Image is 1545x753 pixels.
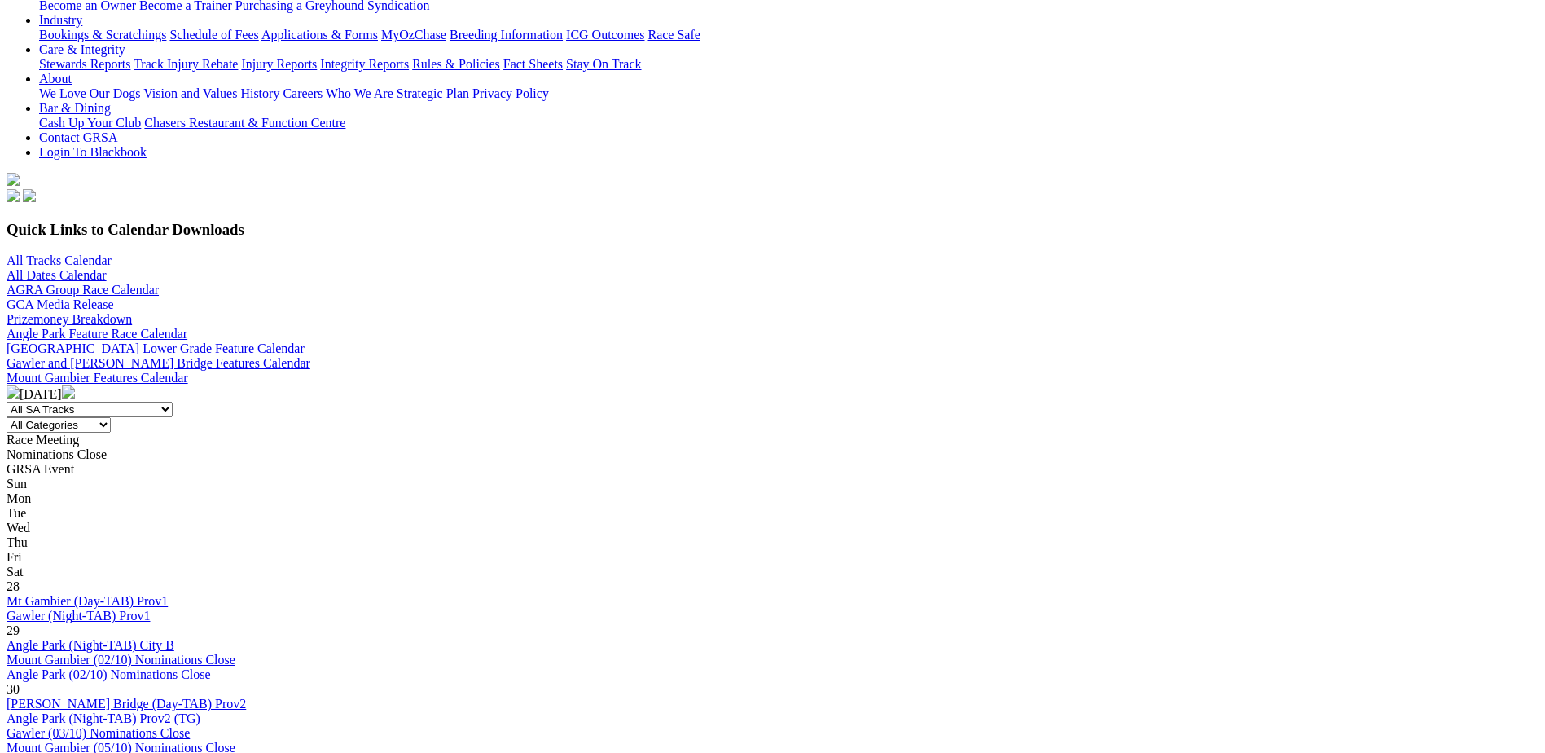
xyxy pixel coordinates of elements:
[7,312,132,326] a: Prizemoney Breakdown
[7,711,200,725] a: Angle Park (Night-TAB) Prov2 (TG)
[7,253,112,267] a: All Tracks Calendar
[39,42,125,56] a: Care & Integrity
[23,189,36,202] img: twitter.svg
[7,506,1538,521] div: Tue
[397,86,469,100] a: Strategic Plan
[39,130,117,144] a: Contact GRSA
[7,682,20,696] span: 30
[7,327,187,341] a: Angle Park Feature Race Calendar
[261,28,378,42] a: Applications & Forms
[503,57,563,71] a: Fact Sheets
[7,268,107,282] a: All Dates Calendar
[7,579,20,593] span: 28
[472,86,549,100] a: Privacy Policy
[39,57,1538,72] div: Care & Integrity
[566,28,644,42] a: ICG Outcomes
[39,86,140,100] a: We Love Our Dogs
[326,86,393,100] a: Who We Are
[7,594,168,608] a: Mt Gambier (Day-TAB) Prov1
[7,623,20,637] span: 29
[39,86,1538,101] div: About
[7,462,1538,477] div: GRSA Event
[7,565,1538,579] div: Sat
[7,189,20,202] img: facebook.svg
[7,535,1538,550] div: Thu
[381,28,446,42] a: MyOzChase
[7,477,1538,491] div: Sun
[7,609,150,623] a: Gawler (Night-TAB) Prov1
[7,433,1538,447] div: Race Meeting
[39,101,111,115] a: Bar & Dining
[39,13,82,27] a: Industry
[39,57,130,71] a: Stewards Reports
[7,356,310,370] a: Gawler and [PERSON_NAME] Bridge Features Calendar
[7,385,1538,402] div: [DATE]
[412,57,500,71] a: Rules & Policies
[39,72,72,86] a: About
[283,86,323,100] a: Careers
[7,447,1538,462] div: Nominations Close
[143,86,237,100] a: Vision and Values
[450,28,563,42] a: Breeding Information
[7,283,159,297] a: AGRA Group Race Calendar
[320,57,409,71] a: Integrity Reports
[7,638,174,652] a: Angle Park (Night-TAB) City B
[134,57,238,71] a: Track Injury Rebate
[7,653,235,667] a: Mount Gambier (02/10) Nominations Close
[7,550,1538,565] div: Fri
[7,221,1538,239] h3: Quick Links to Calendar Downloads
[39,28,1538,42] div: Industry
[169,28,258,42] a: Schedule of Fees
[7,521,1538,535] div: Wed
[566,57,641,71] a: Stay On Track
[39,28,166,42] a: Bookings & Scratchings
[241,57,317,71] a: Injury Reports
[7,341,305,355] a: [GEOGRAPHIC_DATA] Lower Grade Feature Calendar
[7,385,20,399] img: chevron-left-pager-white.svg
[39,116,1538,130] div: Bar & Dining
[39,145,147,159] a: Login To Blackbook
[62,385,75,399] img: chevron-right-pager-white.svg
[144,116,345,130] a: Chasers Restaurant & Function Centre
[647,28,700,42] a: Race Safe
[7,173,20,186] img: logo-grsa-white.png
[39,116,141,130] a: Cash Up Your Club
[7,297,114,311] a: GCA Media Release
[7,726,190,740] a: Gawler (03/10) Nominations Close
[240,86,279,100] a: History
[7,697,246,711] a: [PERSON_NAME] Bridge (Day-TAB) Prov2
[7,491,1538,506] div: Mon
[7,667,211,681] a: Angle Park (02/10) Nominations Close
[7,371,188,385] a: Mount Gambier Features Calendar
